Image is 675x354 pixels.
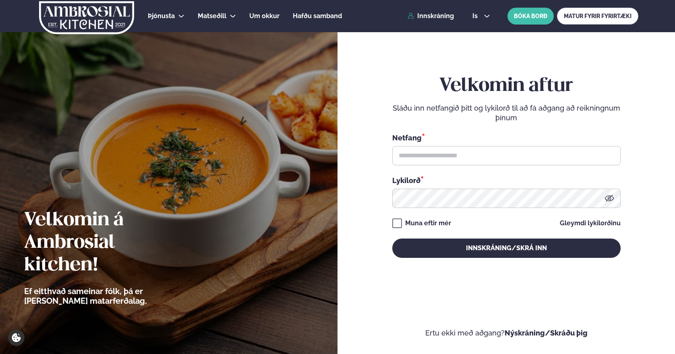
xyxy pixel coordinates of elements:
a: Um okkur [249,11,280,21]
p: Sláðu inn netfangið þitt og lykilorð til að fá aðgang að reikningnum þínum [392,103,621,123]
div: Netfang [392,132,621,143]
span: Um okkur [249,12,280,20]
a: Þjónusta [148,11,175,21]
span: Hafðu samband [293,12,342,20]
button: Innskráning/Skrá inn [392,239,621,258]
span: Matseðill [198,12,226,20]
img: logo [39,1,135,34]
a: Nýskráning/Skráðu þig [505,329,588,337]
a: Gleymdi lykilorðinu [560,220,621,226]
button: is [466,13,496,19]
a: Innskráning [408,12,454,20]
h2: Velkomin aftur [392,75,621,97]
h2: Velkomin á Ambrosial kitchen! [24,209,191,277]
a: Matseðill [198,11,226,21]
span: is [472,13,480,19]
button: BÓKA BORÐ [507,8,554,25]
div: Lykilorð [392,175,621,185]
a: Cookie settings [8,329,25,346]
p: Ertu ekki með aðgang? [362,328,651,338]
span: Þjónusta [148,12,175,20]
a: MATUR FYRIR FYRIRTÆKI [557,8,638,25]
p: Ef eitthvað sameinar fólk, þá er [PERSON_NAME] matarferðalag. [24,286,191,306]
a: Hafðu samband [293,11,342,21]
